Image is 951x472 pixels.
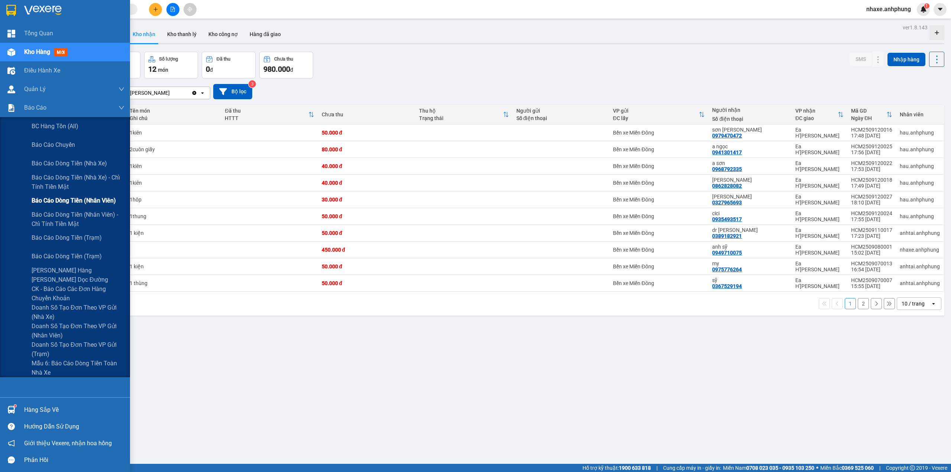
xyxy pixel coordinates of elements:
div: 1hôp [130,197,217,203]
span: message [8,456,15,463]
span: Báo cáo dòng tiền (trạm) [32,233,102,242]
div: 50.000 đ [322,280,412,286]
div: 16:54 [DATE] [851,266,892,272]
div: hau.anhphung [900,163,940,169]
span: Báo cáo dòng tiền (nhân viên) [32,196,116,205]
span: Miền Bắc [820,464,874,472]
span: Cung cấp máy in - giấy in: [663,464,721,472]
div: Ea H'[PERSON_NAME] [795,143,844,155]
div: VP gửi [613,108,699,114]
span: Doanh số tạo đơn theo VP gửi (nhà xe) [32,303,124,321]
div: Chưa thu [322,111,412,117]
img: warehouse-icon [7,406,15,414]
div: Trạng thái [419,115,503,121]
div: 15:02 [DATE] [851,250,892,256]
div: nhaxe.anhphung [900,247,940,253]
span: Báo cáo dòng tiền (nhà xe) - chỉ tính tiền mặt [32,173,124,191]
div: Hàng sắp về [24,404,124,416]
span: Miền Nam [723,464,814,472]
div: HCM2509120027 [851,194,892,200]
div: 50.000 đ [322,130,412,136]
span: aim [187,7,192,12]
sup: 1 [14,405,16,407]
div: hau.anhphung [900,146,940,152]
div: Bến xe Miền Đông [613,247,705,253]
div: Bến xe Miền Đông [613,146,705,152]
div: HTTT [225,115,308,121]
span: Giới thiệu Vexere, nhận hoa hồng [24,439,112,448]
div: Bến xe Miền Đông [613,197,705,203]
div: Bến xe Miền Đông [613,230,705,236]
div: 15:55 [DATE] [851,283,892,289]
div: Ea H'[PERSON_NAME] [795,127,844,139]
span: BC hàng tồn (all) [32,122,78,131]
span: notification [8,440,15,447]
span: down [119,105,124,111]
div: Phản hồi [24,455,124,466]
div: Ea H'[PERSON_NAME] [795,210,844,222]
span: Tổng Quan [24,29,53,38]
div: Ea H'[PERSON_NAME] [795,177,844,189]
div: 1 kiện [130,264,217,269]
button: Nhập hàng [887,53,925,66]
span: 0 [206,65,210,74]
div: Bến xe Miền Đông [613,180,705,186]
div: anhtai.anhphung [900,264,940,269]
div: 0949710075 [712,250,742,256]
div: HCM2509120018 [851,177,892,183]
svg: Clear value [191,90,197,96]
span: Doanh số tạo đơn theo VP gửi (trạm) [32,340,124,359]
div: HCM2509070007 [851,277,892,283]
th: Toggle SortBy [609,105,709,125]
div: Ea H'[PERSON_NAME] [795,261,844,272]
div: HCM2509120025 [851,143,892,149]
div: Số lượng [159,56,178,62]
div: 1kiên [130,180,217,186]
div: HCM2509110017 [851,227,892,233]
svg: open [199,90,205,96]
div: 10 / trang [902,300,925,307]
button: Kho công nợ [202,25,244,43]
span: Báo cáo dòng tiền (nhân viên) - chỉ tính tiền mặt [32,210,124,229]
th: Toggle SortBy [847,105,896,125]
div: 50.000 đ [322,230,412,236]
div: Số điện thoại [516,115,606,121]
th: Toggle SortBy [792,105,847,125]
button: Kho nhận [127,25,161,43]
button: 2 [858,298,869,309]
div: 1thung [130,213,217,219]
div: Ea H'[PERSON_NAME] [795,194,844,206]
div: 0935493517 [712,216,742,222]
span: đ [210,67,213,73]
div: Ea H'[PERSON_NAME] [795,277,844,289]
div: Tên món [130,108,217,114]
div: Ea H'[PERSON_NAME] [795,244,844,256]
button: 1 [845,298,856,309]
svg: open [931,301,937,307]
div: sỹ [712,277,788,283]
div: 17:56 [DATE] [851,149,892,155]
img: logo-vxr [6,5,16,16]
div: 0367529194 [712,283,742,289]
button: plus [149,3,162,16]
img: warehouse-icon [7,85,15,93]
span: 1 [925,3,928,9]
div: 450.000 đ [322,247,412,253]
div: hau.anhphung [900,197,940,203]
sup: 1 [924,3,929,9]
span: 980.000 [263,65,290,74]
span: Báo cáo dòng tiền (nhà xe) [32,159,107,168]
sup: 3 [249,80,256,88]
span: copyright [910,465,915,471]
span: đ [290,67,293,73]
div: my [712,261,788,266]
div: HCM2509120022 [851,160,892,166]
div: 17:23 [DATE] [851,233,892,239]
div: 30.000 đ [322,197,412,203]
span: file-add [170,7,175,12]
div: Ea H'[PERSON_NAME] [795,227,844,239]
img: solution-icon [7,104,15,112]
span: | [656,464,658,472]
div: Hướng dẫn sử dụng [24,421,124,432]
span: Mẫu 6: Báo cáo dòng tiền toàn nhà xe [32,359,124,377]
